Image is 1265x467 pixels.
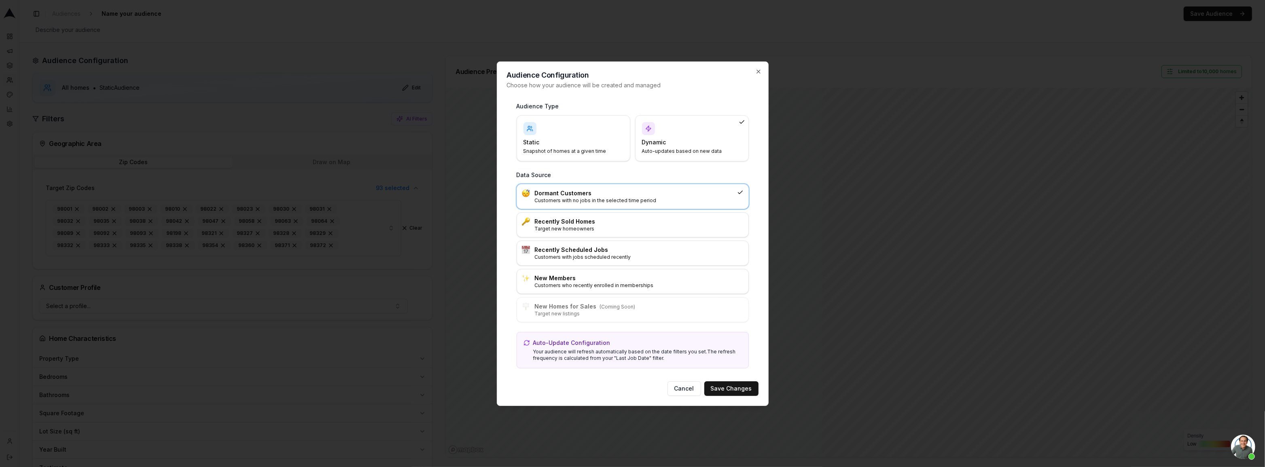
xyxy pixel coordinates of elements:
[535,311,744,317] p: Target new listings
[522,274,530,282] img: ✨
[522,302,530,311] img: :placard:
[535,226,744,232] p: Target new homeowners
[523,148,614,154] p: Snapshot of homes at a given time
[522,246,530,254] img: :calendar:
[535,246,744,254] h3: Recently Scheduled Jobs
[533,339,610,347] p: Auto-Update Configuration
[535,189,734,197] h3: Dormant Customers
[517,297,749,322] div: :placard:New Homes for Sales(Coming Soon)Target new listings
[535,274,744,282] h3: New Members
[535,282,744,289] p: Customers who recently enrolled in memberships
[635,115,749,161] div: DynamicAuto-updates based on new data
[522,189,530,197] img: :sleeping:
[507,72,759,79] h2: Audience Configuration
[600,304,636,310] span: (Coming Soon)
[517,269,749,294] div: ✨New MembersCustomers who recently enrolled in memberships
[507,81,759,89] p: Choose how your audience will be created and managed
[667,381,701,396] button: Cancel
[517,115,630,161] div: StaticSnapshot of homes at a given time
[517,212,749,237] div: :key:Recently Sold HomesTarget new homeowners
[535,254,744,260] p: Customers with jobs scheduled recently
[535,302,744,311] h3: New Homes for Sales
[517,241,749,266] div: :calendar:Recently Scheduled JobsCustomers with jobs scheduled recently
[522,218,530,226] img: :key:
[517,184,749,209] div: :sleeping:Dormant CustomersCustomers with no jobs in the selected time period
[533,349,742,361] p: Your audience will refresh automatically based on the date filters you set. The refresh frequency...
[642,148,732,154] p: Auto-updates based on new data
[704,381,759,396] button: Save Changes
[535,197,734,204] p: Customers with no jobs in the selected time period
[535,218,744,226] h3: Recently Sold Homes
[642,138,732,146] h4: Dynamic
[517,102,749,110] h3: Audience Type
[517,171,749,179] h3: Data Source
[523,138,614,146] h4: Static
